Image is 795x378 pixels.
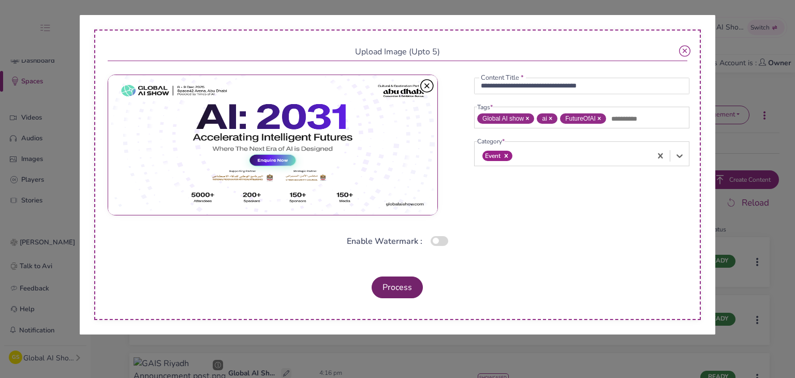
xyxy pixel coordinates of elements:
button: Process [372,277,423,298]
span: Enable Watermark : [347,235,422,248]
img: preview of th selected img [108,75,438,215]
div: Upload Image (Upto 5) [108,43,688,61]
label: Content Title [480,75,524,81]
div: Event [483,151,500,161]
legend: Category [477,137,505,146]
legend: Tags [477,103,493,112]
span: ai [537,113,557,124]
span: Global AI show [477,113,534,124]
span: FutureOfAI [560,113,606,124]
